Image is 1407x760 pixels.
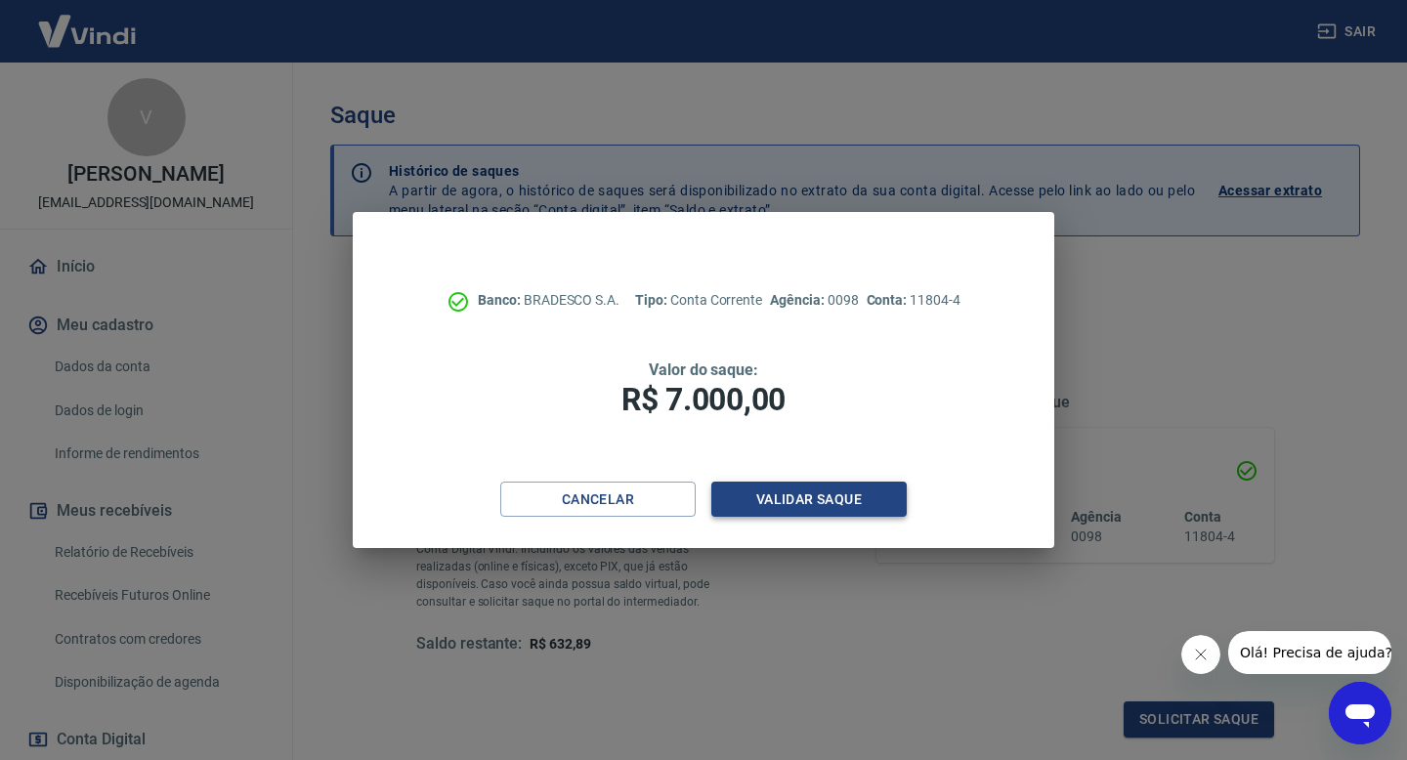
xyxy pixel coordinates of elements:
span: Valor do saque: [649,360,758,379]
span: Olá! Precisa de ajuda? [12,14,164,29]
button: Validar saque [711,482,907,518]
p: 0098 [770,290,858,311]
span: Conta: [867,292,911,308]
button: Cancelar [500,482,696,518]
span: Banco: [478,292,524,308]
p: BRADESCO S.A. [478,290,619,311]
span: Tipo: [635,292,670,308]
iframe: Mensagem da empresa [1228,631,1391,674]
span: Agência: [770,292,828,308]
p: 11804-4 [867,290,960,311]
iframe: Botão para abrir a janela de mensagens [1329,682,1391,744]
iframe: Fechar mensagem [1181,635,1220,674]
p: Conta Corrente [635,290,762,311]
span: R$ 7.000,00 [621,381,786,418]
